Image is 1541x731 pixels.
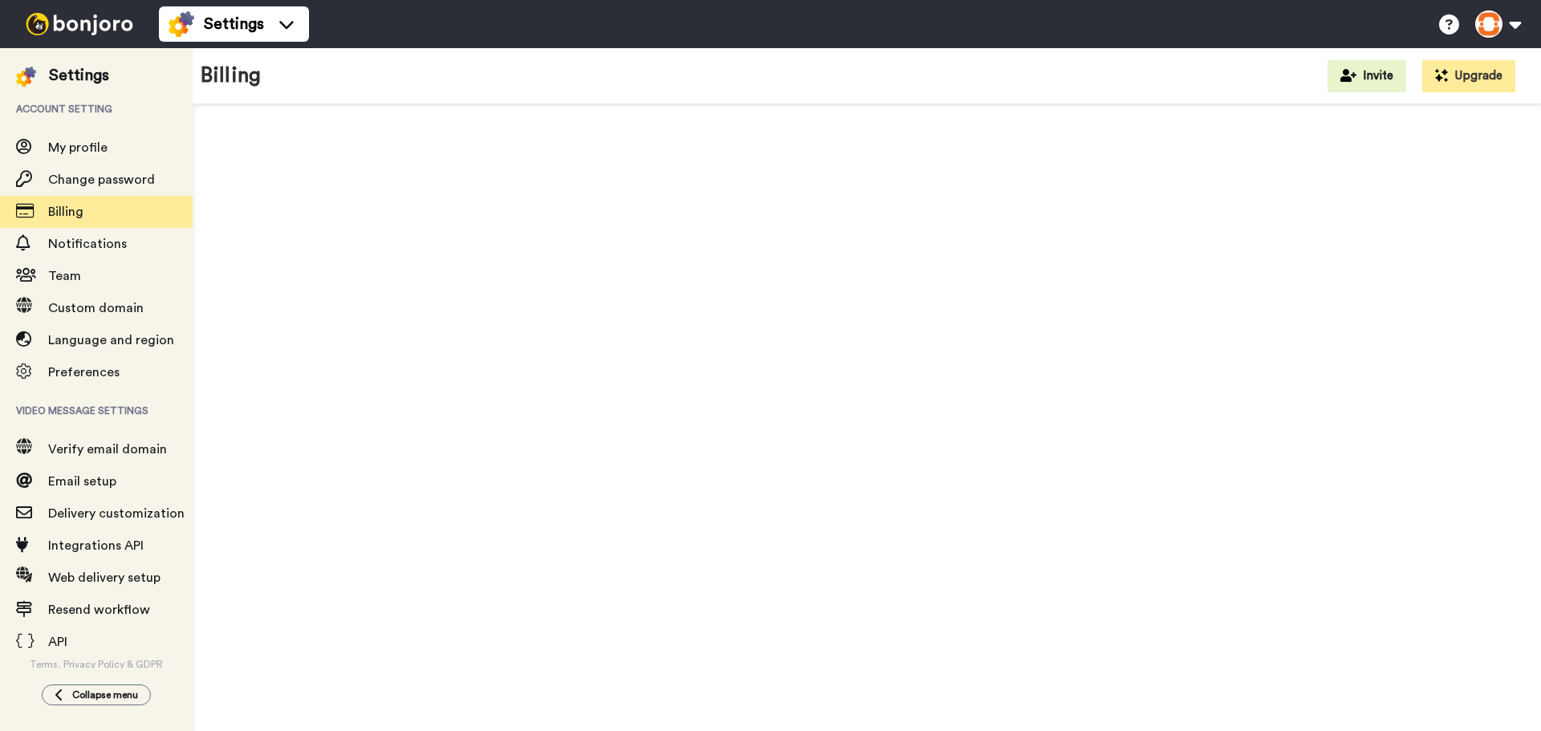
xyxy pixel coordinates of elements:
span: Collapse menu [72,688,138,701]
button: Upgrade [1422,60,1515,92]
img: settings-colored.svg [16,67,36,87]
span: Verify email domain [48,443,167,456]
span: Web delivery setup [48,571,161,584]
span: Integrations API [48,539,144,552]
span: Team [48,270,81,282]
img: bj-logo-header-white.svg [19,13,140,35]
span: Email setup [48,475,116,488]
div: Settings [49,64,109,87]
span: Settings [204,13,264,35]
span: Language and region [48,334,174,347]
span: Change password [48,173,155,186]
img: settings-colored.svg [169,11,194,37]
span: API [48,636,67,648]
span: Resend workflow [48,603,150,616]
span: Billing [48,205,83,218]
span: My profile [48,141,108,154]
span: Custom domain [48,302,144,315]
h1: Billing [201,64,261,87]
button: Invite [1328,60,1406,92]
span: Preferences [48,366,120,379]
span: Notifications [48,238,127,250]
span: Delivery customization [48,507,185,520]
button: Collapse menu [42,684,151,705]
